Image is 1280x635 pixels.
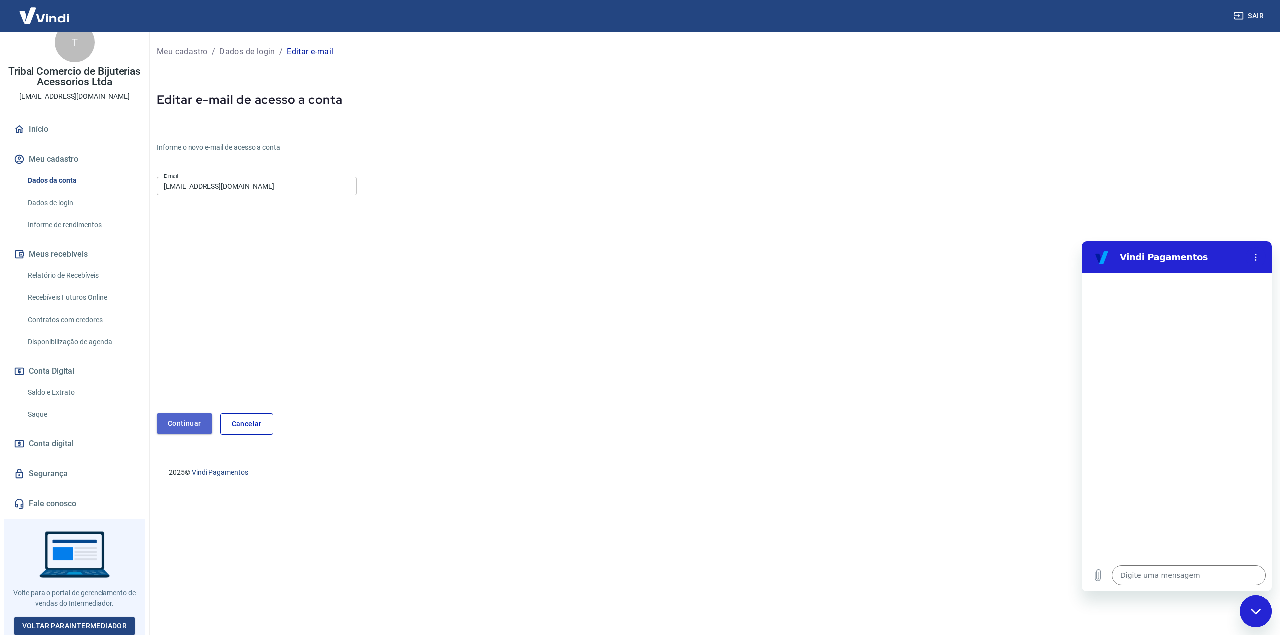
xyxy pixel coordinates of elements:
[24,265,137,286] a: Relatório de Recebíveis
[55,22,95,62] div: T
[1232,7,1268,25] button: Sair
[157,92,1268,108] p: Editar e-mail de acesso a conta
[164,172,178,180] label: E-mail
[157,413,212,434] button: Continuar
[169,467,1256,478] p: 2025 ©
[24,287,137,308] a: Recebíveis Futuros Online
[24,170,137,191] a: Dados da conta
[12,243,137,265] button: Meus recebíveis
[219,46,275,58] p: Dados de login
[12,0,77,31] img: Vindi
[12,433,137,455] a: Conta digital
[24,332,137,352] a: Disponibilização de agenda
[287,46,333,58] p: Editar e-mail
[220,413,273,435] a: Cancelar
[157,142,897,153] p: Informe o novo e-mail de acesso a conta
[212,46,215,58] p: /
[24,193,137,213] a: Dados de login
[24,310,137,330] a: Contratos com credores
[279,46,283,58] p: /
[12,148,137,170] button: Meu cadastro
[1240,595,1272,627] iframe: Botão para abrir a janela de mensagens, conversa em andamento
[12,493,137,515] a: Fale conosco
[29,437,74,451] span: Conta digital
[1082,241,1272,591] iframe: Janela de mensagens
[192,468,248,476] a: Vindi Pagamentos
[12,360,137,382] button: Conta Digital
[157,46,208,58] p: Meu cadastro
[12,118,137,140] a: Início
[24,404,137,425] a: Saque
[8,66,141,87] p: Tribal Comercio de Bijuterias Acessorios Ltda
[19,91,130,102] p: [EMAIL_ADDRESS][DOMAIN_NAME]
[12,463,137,485] a: Segurança
[24,382,137,403] a: Saldo e Extrato
[24,215,137,235] a: Informe de rendimentos
[14,617,135,635] a: Voltar paraIntermediador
